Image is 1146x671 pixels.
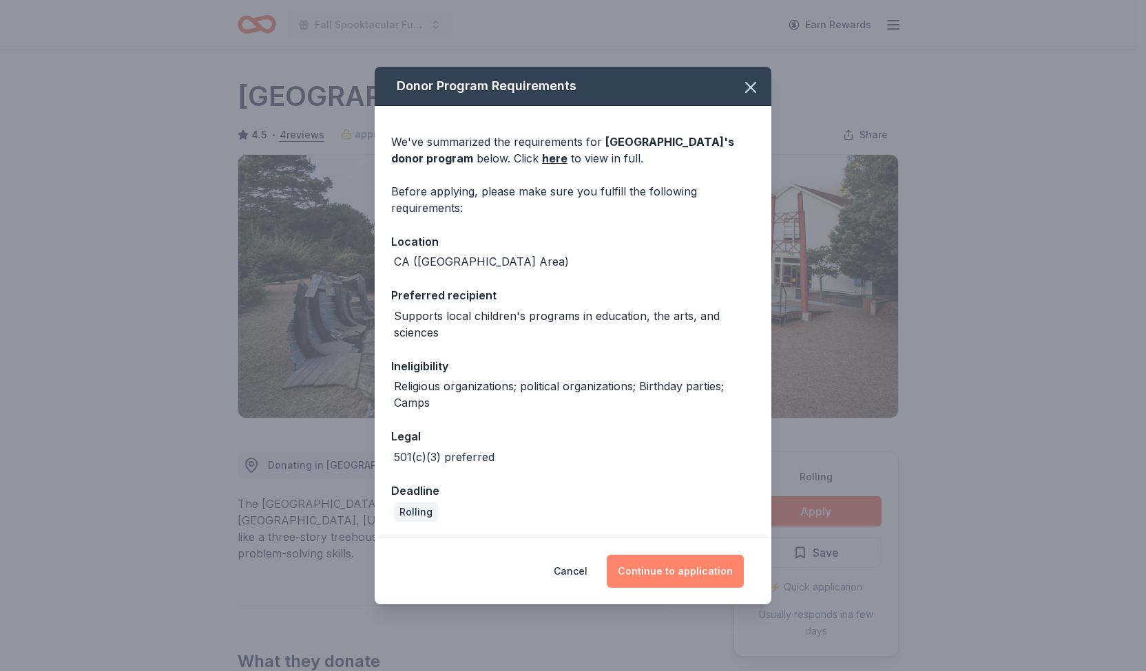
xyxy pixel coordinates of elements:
div: Location [391,233,755,251]
div: We've summarized the requirements for below. Click to view in full. [391,134,755,167]
div: Legal [391,427,755,445]
div: Deadline [391,482,755,500]
div: Donor Program Requirements [375,67,771,106]
div: Rolling [394,502,438,522]
button: Cancel [554,555,587,588]
div: CA ([GEOGRAPHIC_DATA] Area) [394,253,569,270]
div: Religious organizations; political organizations; Birthday parties; Camps [394,378,755,411]
div: Ineligibility [391,357,755,375]
div: Supports local children's programs in education, the arts, and sciences [394,308,755,341]
a: here [542,150,567,167]
div: 501(c)(3) preferred [394,449,494,465]
div: Before applying, please make sure you fulfill the following requirements: [391,183,755,216]
button: Continue to application [607,555,744,588]
div: Preferred recipient [391,286,755,304]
